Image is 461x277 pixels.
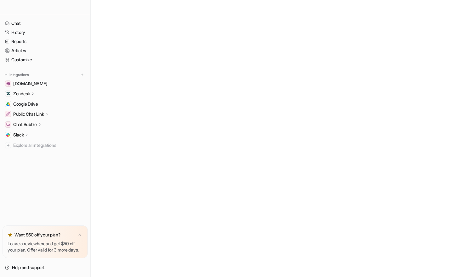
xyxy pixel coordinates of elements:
[3,72,31,78] button: Integrations
[8,232,13,237] img: star
[3,19,88,28] a: Chat
[13,80,47,87] span: [DOMAIN_NAME]
[3,37,88,46] a: Reports
[3,263,88,272] a: Help and support
[6,92,10,96] img: Zendesk
[37,241,46,246] a: here
[78,233,82,237] img: x
[13,111,44,117] p: Public Chat Link
[6,133,10,137] img: Slack
[3,55,88,64] a: Customize
[5,142,11,148] img: explore all integrations
[3,141,88,150] a: Explore all integrations
[80,73,84,77] img: menu_add.svg
[3,28,88,37] a: History
[3,100,88,108] a: Google DriveGoogle Drive
[13,91,30,97] p: Zendesk
[3,46,88,55] a: Articles
[13,140,85,150] span: Explore all integrations
[13,132,24,138] p: Slack
[9,72,29,77] p: Integrations
[6,82,10,86] img: www.ecosa.com.au
[6,123,10,126] img: Chat Bubble
[6,102,10,106] img: Google Drive
[14,232,61,238] p: Want $50 off your plan?
[6,112,10,116] img: Public Chat Link
[8,241,83,253] p: Leave a review and get $50 off your plan. Offer valid for 3 more days.
[4,73,8,77] img: expand menu
[13,121,37,128] p: Chat Bubble
[3,79,88,88] a: www.ecosa.com.au[DOMAIN_NAME]
[13,101,38,107] span: Google Drive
